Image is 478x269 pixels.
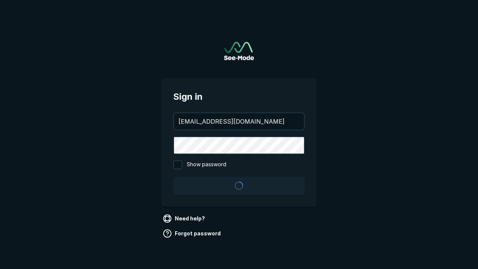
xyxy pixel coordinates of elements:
a: Need help? [161,213,208,225]
img: See-Mode Logo [224,42,254,60]
span: Sign in [173,90,305,103]
span: Show password [187,160,226,169]
a: Go to sign in [224,42,254,60]
input: your@email.com [174,113,304,130]
a: Forgot password [161,228,224,239]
